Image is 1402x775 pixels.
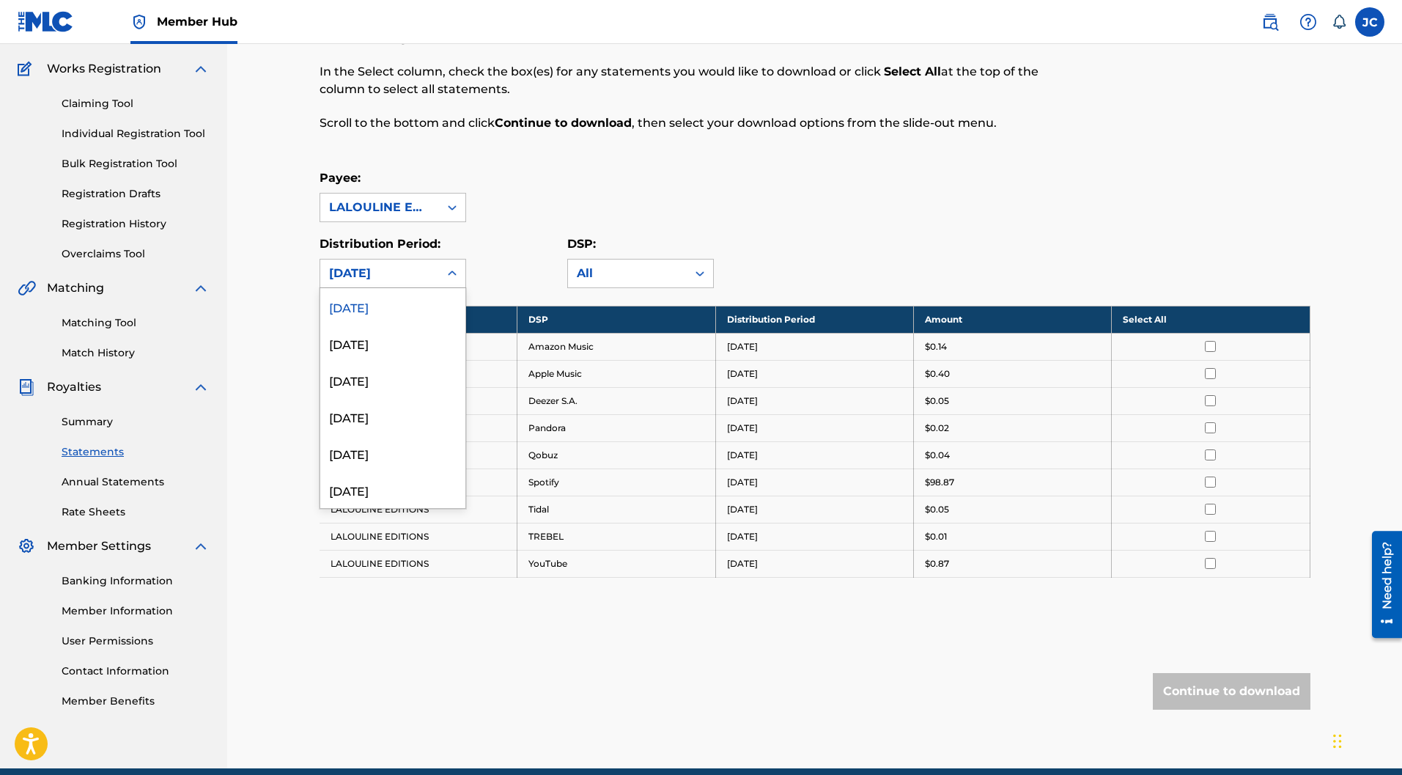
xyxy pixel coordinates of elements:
img: MLC Logo [18,11,74,32]
a: Registration History [62,216,210,232]
td: [DATE] [715,387,913,414]
p: $0.02 [925,422,949,435]
img: help [1299,13,1317,31]
span: Works Registration [47,60,161,78]
td: Spotify [517,469,715,496]
label: Distribution Period: [320,237,440,251]
td: Pandora [517,414,715,441]
a: Match History [62,345,210,361]
a: Bulk Registration Tool [62,156,210,172]
div: [DATE] [329,265,430,282]
p: Scroll to the bottom and click , then select your download options from the slide-out menu. [320,114,1082,132]
a: Overclaims Tool [62,246,210,262]
th: Distribution Period [715,306,913,333]
p: $0.01 [925,530,947,543]
td: LALOULINE EDITIONS [320,550,517,577]
td: [DATE] [715,414,913,441]
th: DSP [517,306,715,333]
div: Glisser [1333,719,1342,763]
th: Amount [913,306,1111,333]
td: TREBEL [517,523,715,550]
div: Notifications [1332,15,1346,29]
a: Summary [62,414,210,430]
a: Individual Registration Tool [62,126,210,142]
a: Public Search [1255,7,1285,37]
div: [DATE] [320,325,465,361]
td: Deezer S.A. [517,387,715,414]
div: [DATE] [320,361,465,398]
div: All [577,265,678,282]
a: Matching Tool [62,315,210,331]
td: [DATE] [715,523,913,550]
p: In the Select column, check the box(es) for any statements you would like to download or click at... [320,63,1082,98]
a: Registration Drafts [62,186,210,202]
iframe: Resource Center [1361,525,1402,643]
div: Help [1294,7,1323,37]
td: YouTube [517,550,715,577]
div: [DATE] [320,288,465,325]
p: $98.87 [925,476,954,489]
strong: Continue to download [495,116,632,130]
a: Member Information [62,603,210,619]
td: [DATE] [715,333,913,360]
td: Qobuz [517,441,715,469]
p: $0.40 [925,367,950,381]
p: $0.14 [925,340,947,353]
img: expand [192,537,210,555]
img: Royalties [18,378,35,396]
img: expand [192,60,210,78]
p: $0.04 [925,449,950,462]
a: Claiming Tool [62,96,210,111]
div: [DATE] [320,398,465,435]
span: Member Hub [157,13,237,30]
div: User Menu [1355,7,1384,37]
td: [DATE] [715,469,913,496]
div: LALOULINE EDITIONS [329,199,430,216]
label: Payee: [320,171,361,185]
img: search [1261,13,1279,31]
span: Member Settings [47,537,151,555]
img: Works Registration [18,60,37,78]
a: Banking Information [62,573,210,589]
td: Tidal [517,496,715,523]
img: Matching [18,279,36,297]
td: Amazon Music [517,333,715,360]
a: Contact Information [62,664,210,679]
a: Statements [62,444,210,460]
a: User Permissions [62,633,210,649]
p: $0.87 [925,557,949,570]
img: Member Settings [18,537,35,555]
iframe: Chat Widget [1329,705,1402,775]
span: Royalties [47,378,101,396]
td: LALOULINE EDITIONS [320,523,517,550]
td: [DATE] [715,550,913,577]
label: DSP: [567,237,596,251]
td: [DATE] [715,496,913,523]
img: Top Rightsholder [130,13,148,31]
a: Rate Sheets [62,504,210,520]
div: [DATE] [320,471,465,508]
p: $0.05 [925,503,949,516]
td: Apple Music [517,360,715,387]
a: Member Benefits [62,694,210,709]
span: Matching [47,279,104,297]
div: [DATE] [320,435,465,471]
strong: Select All [884,65,941,78]
td: LALOULINE EDITIONS [320,496,517,523]
div: Widget de chat [1329,705,1402,775]
img: expand [192,378,210,396]
th: Select All [1112,306,1310,333]
img: expand [192,279,210,297]
p: $0.05 [925,394,949,408]
td: [DATE] [715,360,913,387]
td: [DATE] [715,441,913,469]
a: Annual Statements [62,474,210,490]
